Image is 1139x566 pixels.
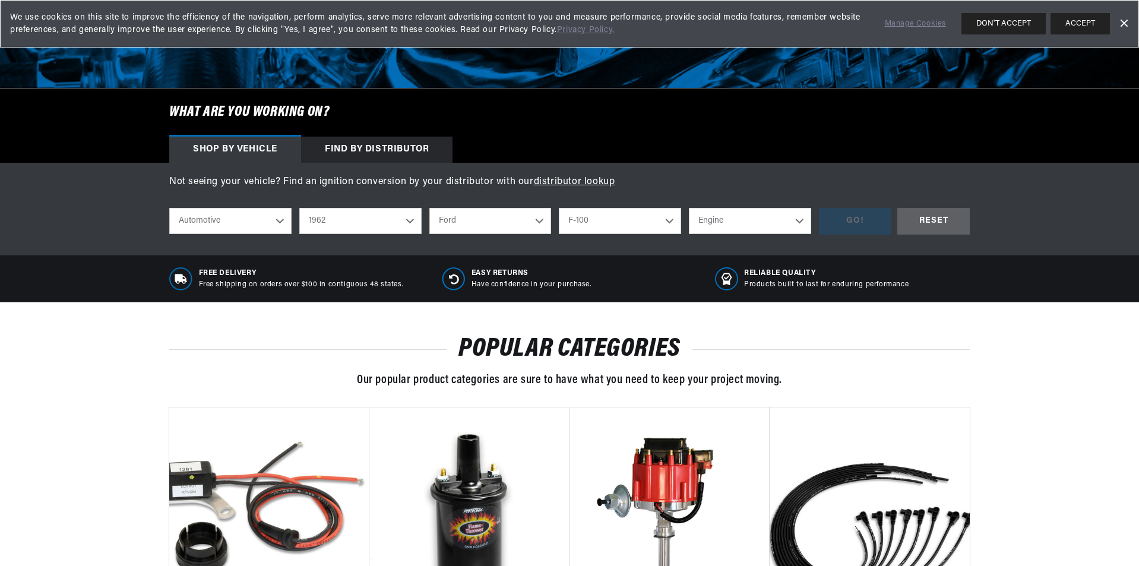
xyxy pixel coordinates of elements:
a: Manage Cookies [885,18,946,30]
p: Have confidence in your purchase. [472,280,591,290]
a: Dismiss Banner [1115,15,1132,33]
select: Make [429,208,552,234]
div: Shop by vehicle [169,137,301,163]
span: We use cookies on this site to improve the efficiency of the navigation, perform analytics, serve... [10,11,868,36]
a: distributor lookup [534,177,615,186]
span: Our popular product categories are sure to have what you need to keep your project moving. [357,374,782,386]
a: Privacy Policy. [557,26,615,34]
select: Year [299,208,422,234]
span: Free Delivery [199,268,404,279]
p: Not seeing your vehicle? Find an ignition conversion by your distributor with our [169,175,970,190]
h6: What are you working on? [140,88,999,136]
div: Find by Distributor [301,137,453,163]
span: Easy Returns [472,268,591,279]
h2: POPULAR CATEGORIES [169,338,970,361]
div: RESET [897,208,970,235]
select: Ride Type [169,208,292,234]
p: Products built to last for enduring performance [744,280,909,290]
button: ACCEPT [1051,13,1110,34]
span: RELIABLE QUALITY [744,268,909,279]
button: DON'T ACCEPT [961,13,1046,34]
select: Engine [689,208,811,234]
select: Model [559,208,681,234]
p: Free shipping on orders over $100 in contiguous 48 states. [199,280,404,290]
